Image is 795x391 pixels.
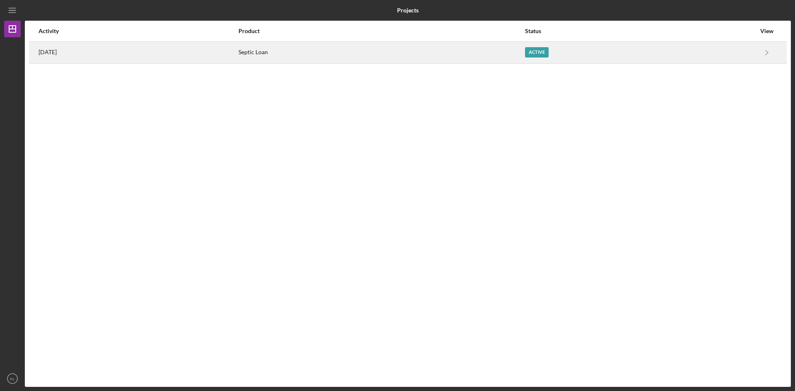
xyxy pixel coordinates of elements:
[238,42,524,63] div: Septic Loan
[39,49,57,55] time: 2025-08-07 13:01
[39,28,238,34] div: Activity
[756,28,777,34] div: View
[10,377,15,381] text: KL
[525,28,756,34] div: Status
[238,28,524,34] div: Product
[397,7,419,14] b: Projects
[4,370,21,387] button: KL
[525,47,549,58] div: Active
